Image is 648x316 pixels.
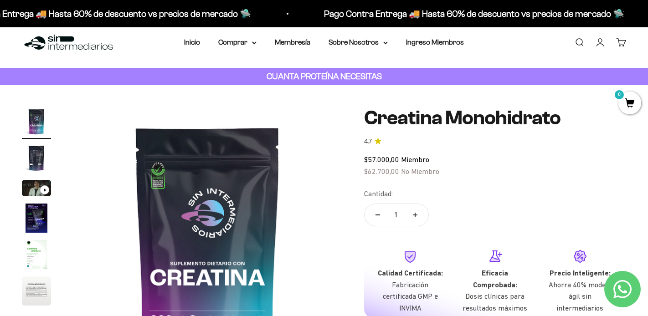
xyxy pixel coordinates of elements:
h1: Creatina Monohidrato [364,107,626,129]
a: Inicio [184,38,200,46]
label: Cantidad: [364,188,393,200]
a: Ingreso Miembros [406,38,464,46]
img: Creatina Monohidrato [22,204,51,233]
a: 4.74.7 de 5.0 estrellas [364,137,626,147]
img: Creatina Monohidrato [22,276,51,306]
img: Creatina Monohidrato [22,240,51,269]
strong: Calidad Certificada: [378,269,443,277]
img: Creatina Monohidrato [22,107,51,136]
span: $62.700,00 [364,167,399,175]
strong: CUANTA PROTEÍNA NECESITAS [267,71,382,81]
span: $57.000,00 [364,155,399,163]
span: No Miembro [401,167,439,175]
button: Enviar [149,157,189,173]
div: Detalles sobre ingredientes "limpios" [11,64,189,80]
mark: 0 [614,89,625,100]
button: Ir al artículo 5 [22,240,51,272]
span: Miembro [401,155,429,163]
button: Ir al artículo 3 [22,180,51,199]
img: Creatina Monohidrato [22,143,51,173]
p: Pago Contra Entrega 🚚 Hasta 60% de descuento vs precios de mercado 🛸 [323,6,623,21]
a: Membresía [275,38,310,46]
div: País de origen de ingredientes [11,82,189,98]
p: Dosis clínicas para resultados máximos [460,291,530,314]
button: Ir al artículo 2 [22,143,51,175]
summary: Comprar [218,36,257,48]
button: Ir al artículo 4 [22,204,51,235]
p: Fabricación certificada GMP e INVIMA [375,279,445,314]
p: Ahorra 40% modelo ágil sin intermediarios [545,279,615,314]
input: Otra (por favor especifica) [30,137,188,152]
a: 0 [618,99,641,109]
summary: Sobre Nosotros [329,36,388,48]
strong: Eficacia Comprobada: [473,269,517,289]
span: 4.7 [364,137,372,147]
p: Para decidirte a comprar este suplemento, ¿qué información específica sobre su pureza, origen o c... [11,15,189,56]
button: Aumentar cantidad [402,204,428,226]
div: Comparativa con otros productos similares [11,118,189,134]
div: Certificaciones de calidad [11,100,189,116]
button: Ir al artículo 6 [22,276,51,308]
strong: Precio Inteligente: [550,269,611,277]
span: Enviar [149,157,188,173]
button: Ir al artículo 1 [22,107,51,139]
button: Reducir cantidad [365,204,391,226]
